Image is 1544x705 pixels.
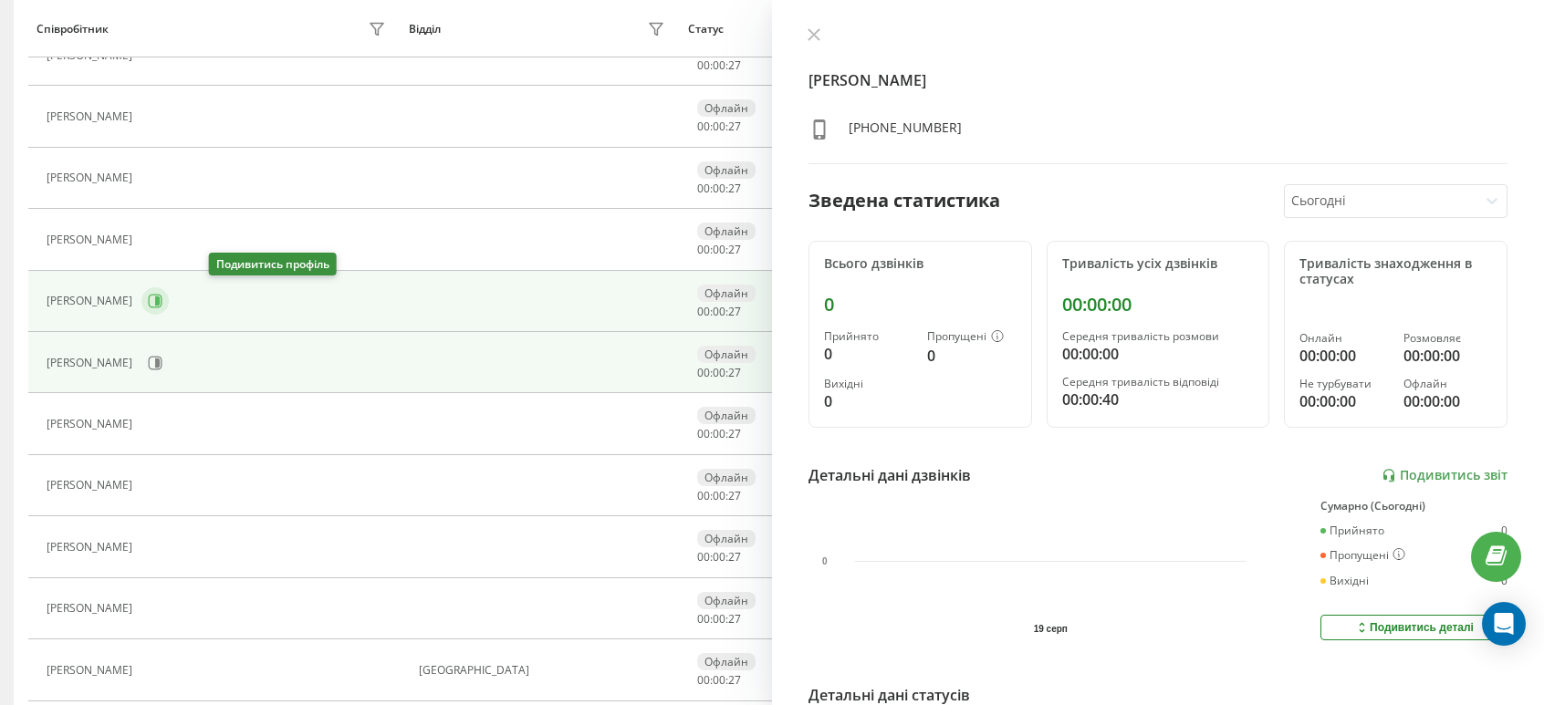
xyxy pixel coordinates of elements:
div: Офлайн [697,346,756,363]
div: Офлайн [697,530,756,547]
div: 00:00:00 [1403,390,1492,412]
span: 00 [697,488,710,503]
div: : : [697,490,741,503]
span: 00 [713,426,725,441]
div: Прийнято [824,330,913,343]
span: 27 [728,426,741,441]
div: 0 [824,294,1017,316]
span: 00 [697,426,710,441]
div: 00:00:00 [1062,294,1255,316]
span: 00 [697,365,710,380]
div: Прийнято [1320,524,1384,537]
span: 00 [697,549,710,565]
span: 00 [697,119,710,134]
div: Середня тривалість розмови [1062,330,1255,343]
span: 27 [728,181,741,196]
div: 0 [927,345,1016,367]
a: Подивитись звіт [1382,468,1507,483]
div: Статус [688,23,724,36]
div: 0 [1501,524,1507,537]
div: : : [697,367,741,379]
div: : : [697,306,741,318]
div: 0 [1501,575,1507,587]
div: Офлайн [697,99,756,117]
div: Розмовляє [1403,332,1492,345]
div: : : [697,59,741,72]
div: [PERSON_NAME] [47,171,137,184]
div: Сумарно (Сьогодні) [1320,500,1507,513]
div: 00:00:00 [1299,390,1388,412]
span: 00 [713,672,725,688]
div: 00:00:00 [1299,345,1388,367]
div: Середня тривалість відповіді [1062,376,1255,389]
span: 00 [697,242,710,257]
div: Онлайн [1299,332,1388,345]
span: 00 [713,611,725,627]
div: Всього дзвінків [824,256,1017,272]
div: 00:00:00 [1062,343,1255,365]
span: 27 [728,672,741,688]
div: Офлайн [697,469,756,486]
div: [PERSON_NAME] [47,479,137,492]
span: 00 [697,304,710,319]
div: [PHONE_NUMBER] [849,119,962,145]
span: 27 [728,488,741,503]
div: : : [697,244,741,256]
div: Тривалість усіх дзвінків [1062,256,1255,272]
div: Пропущені [1320,548,1405,563]
div: [PERSON_NAME] [47,295,137,307]
div: Тривалість знаходження в статусах [1299,256,1492,287]
span: 00 [713,365,725,380]
span: 00 [713,488,725,503]
div: Офлайн [697,592,756,609]
span: 00 [697,181,710,196]
div: Відділ [409,23,441,36]
div: 0 [824,343,913,365]
span: 00 [713,57,725,73]
div: : : [697,674,741,687]
span: 00 [697,672,710,688]
text: 0 [822,556,828,566]
div: Вихідні [1320,575,1369,587]
div: Офлайн [697,161,756,179]
div: 00:00:00 [1403,345,1492,367]
span: 27 [728,57,741,73]
span: 00 [697,611,710,627]
div: Офлайн [1403,378,1492,390]
div: Співробітник [37,23,109,36]
div: Вихідні [824,378,913,390]
span: 27 [728,304,741,319]
div: Не турбувати [1299,378,1388,390]
div: Подивитись профіль [209,253,337,275]
div: [PERSON_NAME] [47,357,137,369]
span: 00 [713,549,725,565]
div: Офлайн [697,653,756,670]
div: [PERSON_NAME] [47,110,137,123]
div: Офлайн [697,407,756,424]
span: 00 [697,57,710,73]
span: 27 [728,611,741,627]
span: 27 [728,549,741,565]
button: Подивитись деталі [1320,615,1507,640]
div: Подивитись деталі [1354,620,1474,635]
span: 27 [728,242,741,257]
div: [GEOGRAPHIC_DATA] [419,664,670,677]
div: [PERSON_NAME] [47,664,137,677]
div: Open Intercom Messenger [1482,602,1526,646]
h4: [PERSON_NAME] [809,69,1507,91]
div: [PERSON_NAME] [47,49,137,62]
div: [PERSON_NAME] [47,418,137,430]
div: : : [697,613,741,626]
div: [PERSON_NAME] [47,602,137,615]
span: 00 [713,119,725,134]
div: Зведена статистика [809,187,1000,214]
div: [PERSON_NAME] [47,233,137,246]
div: Офлайн [697,285,756,302]
div: 0 [824,390,913,412]
div: 00:00:40 [1062,389,1255,410]
div: [PERSON_NAME] [47,541,137,554]
span: 00 [713,181,725,196]
div: : : [697,120,741,133]
div: Пропущені [927,330,1016,345]
text: 19 серп [1034,624,1068,634]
